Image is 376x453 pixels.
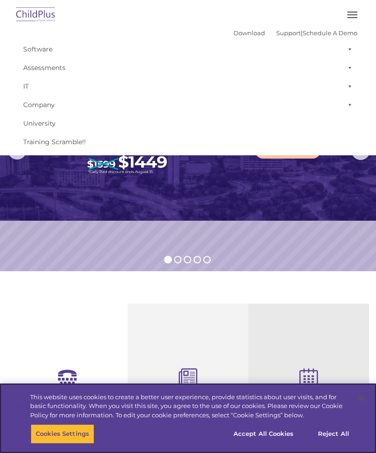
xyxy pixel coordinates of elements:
[19,77,357,96] a: IT
[19,40,357,58] a: Software
[30,393,350,420] div: This website uses cookies to create a better user experience, provide statistics about user visit...
[303,29,357,37] a: Schedule A Demo
[19,133,357,151] a: Training Scramble!!
[305,424,363,444] button: Reject All
[351,388,371,408] button: Close
[14,4,58,26] img: ChildPlus by Procare Solutions
[19,114,357,133] a: University
[19,96,357,114] a: Company
[276,29,301,37] a: Support
[19,58,357,77] a: Assessments
[31,424,94,444] button: Cookies Settings
[228,424,298,444] button: Accept All Cookies
[233,29,357,37] font: |
[233,29,265,37] a: Download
